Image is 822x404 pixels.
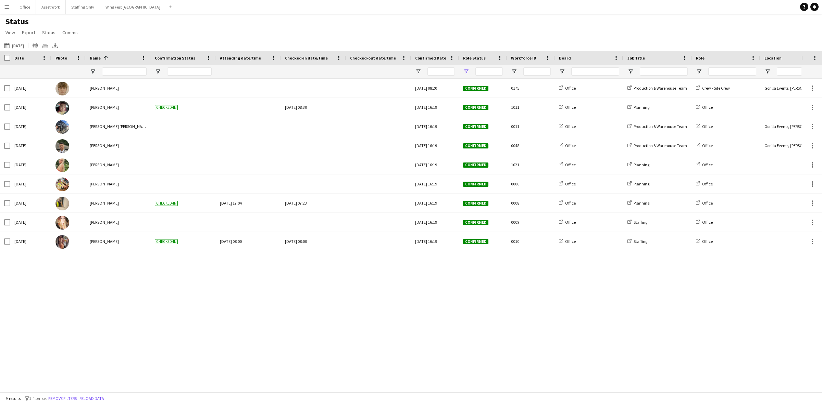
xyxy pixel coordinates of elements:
span: Office [702,181,713,186]
span: Confirmed [463,239,488,244]
img: Ellie Garner [55,158,69,172]
span: Checked-in [155,201,178,206]
div: 0048 [507,136,555,155]
div: 1021 [507,155,555,174]
img: Elias White [55,139,69,153]
div: 0006 [507,174,555,193]
button: Office [14,0,36,14]
a: Crew - Site Crew [696,86,730,91]
span: Office [565,239,576,244]
a: Office [559,105,576,110]
span: [PERSON_NAME] [90,86,119,91]
div: [DATE] 08:20 [411,79,459,97]
span: Production & Warehouse Team [634,143,687,148]
a: Office [696,239,713,244]
span: Office [702,239,713,244]
span: Confirmed [463,124,488,129]
div: [DATE] [10,174,51,193]
img: Tara Jacobson [55,235,69,249]
a: Production & Warehouse Team [627,124,687,129]
a: Planning [627,162,649,167]
div: 0009 [507,213,555,232]
span: Office [565,124,576,129]
button: Open Filter Menu [627,68,634,75]
input: Role Filter Input [708,67,756,76]
span: Job Title [627,55,645,61]
span: Checked-in [155,105,178,110]
span: Office [702,124,713,129]
span: [PERSON_NAME] [90,200,119,206]
span: Checked-in date/time [285,55,328,61]
a: Office [559,162,576,167]
span: Planning [634,200,649,206]
div: [DATE] 16:19 [411,174,459,193]
span: Production & Warehouse Team [634,86,687,91]
div: [DATE] [10,98,51,117]
a: Comms [60,28,80,37]
span: [PERSON_NAME] [90,181,119,186]
div: [DATE] 07:23 [285,194,342,212]
a: Production & Warehouse Team [627,86,687,91]
span: Office [565,105,576,110]
a: Office [696,200,713,206]
div: [DATE] [10,117,51,136]
input: Board Filter Input [571,67,619,76]
a: Export [19,28,38,37]
a: Office [559,124,576,129]
a: Office [559,239,576,244]
span: [PERSON_NAME] [90,220,119,225]
span: Confirmed [463,105,488,110]
span: [PERSON_NAME] [90,239,119,244]
div: 0175 [507,79,555,97]
span: Confirmed [463,143,488,148]
button: Open Filter Menu [463,68,469,75]
span: Office [565,86,576,91]
button: Remove filters [47,395,78,402]
span: Office [565,162,576,167]
a: Status [39,28,58,37]
span: Planning [634,181,649,186]
input: Workforce ID Filter Input [523,67,551,76]
img: Connor Bowen [55,120,69,134]
button: Open Filter Menu [155,68,161,75]
div: 0010 [507,232,555,251]
a: Production & Warehouse Team [627,143,687,148]
span: Checked-in [155,239,178,244]
app-action-btn: Crew files as ZIP [41,41,49,50]
span: Name [90,55,101,61]
span: Office [702,105,713,110]
span: Role [696,55,705,61]
a: Planning [627,105,649,110]
span: Role Status [463,55,486,61]
span: Date [14,55,24,61]
input: Confirmation Status Filter Input [167,67,212,76]
span: Confirmed Date [415,55,446,61]
span: Location [764,55,782,61]
img: Georgina Masterson-Cox [55,178,69,191]
div: [DATE] 08:00 [220,232,277,251]
button: Open Filter Menu [764,68,771,75]
div: [DATE] [10,155,51,174]
span: [PERSON_NAME] [90,143,119,148]
a: Planning [627,181,649,186]
div: [DATE] 16:19 [411,213,459,232]
input: Job Title Filter Input [640,67,688,76]
span: [PERSON_NAME] [PERSON_NAME] [90,124,149,129]
div: [DATE] [10,79,51,97]
input: Confirmed Date Filter Input [427,67,455,76]
img: Katie Armstrong [55,197,69,210]
a: Office [559,181,576,186]
div: [DATE] [10,194,51,212]
input: Name Filter Input [102,67,147,76]
span: Photo [55,55,67,61]
span: Office [565,200,576,206]
span: Staffing [634,220,647,225]
div: 0008 [507,194,555,212]
span: Attending date/time [220,55,261,61]
div: [DATE] 16:19 [411,117,459,136]
span: Planning [634,162,649,167]
img: Clementine McIntosh [55,101,69,115]
span: Staffing [634,239,647,244]
a: Office [559,86,576,91]
div: 0011 [507,117,555,136]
